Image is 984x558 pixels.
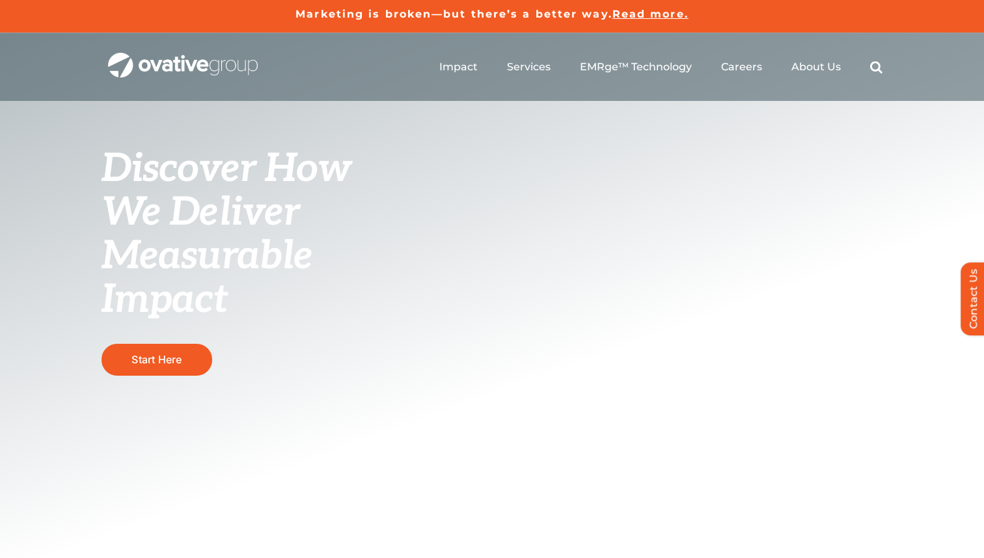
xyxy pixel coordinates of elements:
[102,344,212,376] a: Start Here
[439,61,478,74] a: Impact
[102,189,312,324] span: We Deliver Measurable Impact
[870,61,882,74] a: Search
[791,61,841,74] a: About Us
[131,353,182,366] span: Start Here
[108,51,258,64] a: OG_Full_horizontal_WHT
[439,46,882,88] nav: Menu
[612,8,689,20] a: Read more.
[721,61,762,74] a: Careers
[507,61,551,74] a: Services
[102,146,351,193] span: Discover How
[295,8,612,20] a: Marketing is broken—but there’s a better way.
[580,61,692,74] a: EMRge™ Technology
